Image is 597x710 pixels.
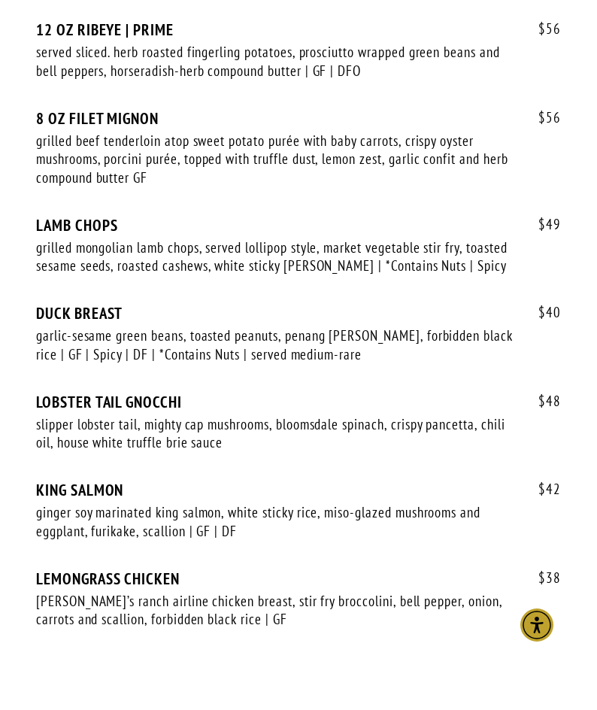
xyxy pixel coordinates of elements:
span: 42 [523,481,561,498]
span: $ [538,108,546,126]
div: ginger soy marinated king salmon, white sticky rice, miso-glazed mushrooms and eggplant, furikake... [36,503,518,540]
span: 56 [523,109,561,126]
div: slipper lobster tail, mighty cap mushrooms, bloomsdale spinach, crispy pancetta, chili oil, house... [36,415,518,452]
div: LOBSTER TAIL GNOCCHI [36,393,561,411]
span: $ [538,392,546,410]
div: 12 OZ RIBEYE | PRIME [36,20,561,39]
div: grilled beef tenderloin atop sweet potato purée with baby carrots, crispy oyster mushrooms, porci... [36,132,518,187]
span: $ [538,569,546,587]
div: LEMONGRASS CHICKEN [36,569,561,588]
span: 56 [523,20,561,38]
span: $ [538,215,546,233]
span: $ [538,303,546,321]
div: KING SALMON [36,481,561,499]
span: 48 [523,393,561,410]
div: grilled mongolian lamb chops, served lollipop style, market vegetable stir fry, toasted sesame se... [36,238,518,275]
span: 40 [523,304,561,321]
div: DUCK BREAST [36,304,561,323]
div: LAMB CHOPS [36,216,561,235]
span: $ [538,20,546,38]
span: 38 [523,569,561,587]
span: 49 [523,216,561,233]
div: Accessibility Menu [520,608,553,642]
div: served sliced. herb roasted fingerling potatoes, prosciutto wrapped green beans and bell peppers,... [36,43,518,80]
div: [PERSON_NAME]’s ranch airline chicken breast, stir fry broccolini, bell pepper, onion, carrots an... [36,592,518,629]
div: 8 OZ FILET MIGNON [36,109,561,128]
span: $ [538,480,546,498]
div: garlic-sesame green beans, toasted peanuts, penang [PERSON_NAME], forbidden black rice | GF | Spi... [36,326,518,363]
